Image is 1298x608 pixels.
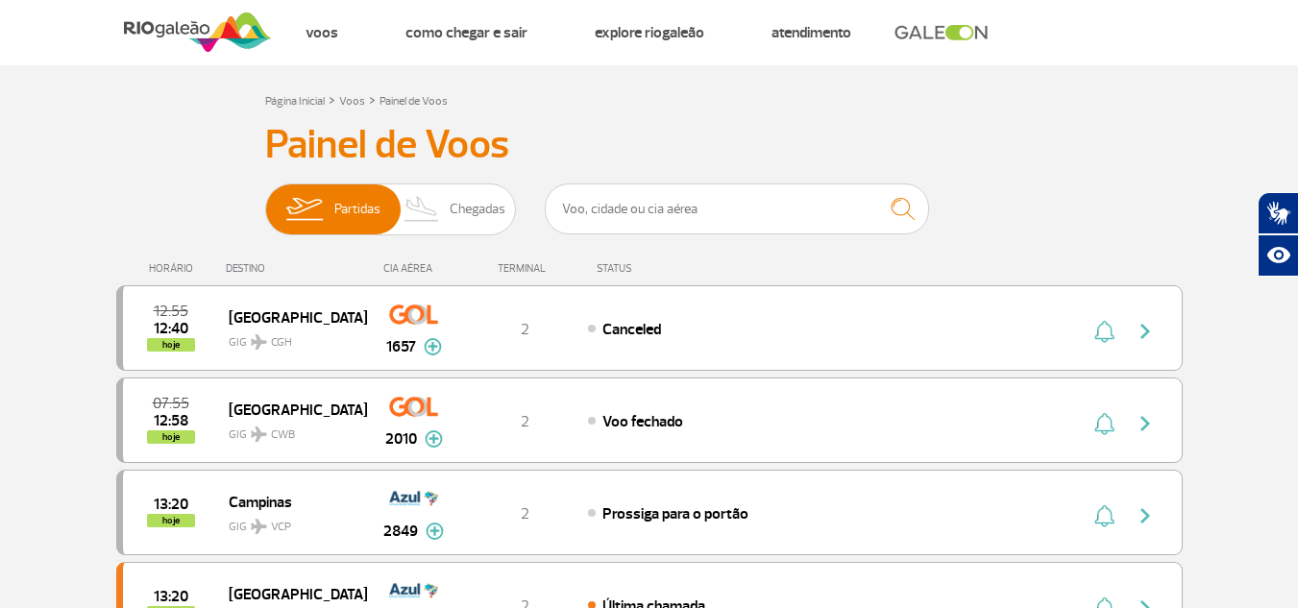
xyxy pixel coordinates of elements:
button: Abrir recursos assistivos. [1258,234,1298,277]
span: CGH [271,334,292,352]
img: sino-painel-voo.svg [1094,504,1114,527]
span: GIG [229,508,352,536]
a: Como chegar e sair [405,23,527,42]
a: Atendimento [771,23,851,42]
div: TERMINAL [462,262,587,275]
a: > [329,88,335,110]
span: [GEOGRAPHIC_DATA] [229,397,352,422]
div: CIA AÉREA [366,262,462,275]
span: Partidas [334,184,380,234]
h3: Painel de Voos [265,121,1034,169]
span: 2025-08-26 12:40:00 [154,322,188,335]
span: 2025-08-26 12:55:00 [154,304,188,318]
img: mais-info-painel-voo.svg [426,523,444,540]
span: 2 [521,504,529,523]
span: 2010 [385,427,417,450]
img: seta-direita-painel-voo.svg [1134,320,1157,343]
span: [GEOGRAPHIC_DATA] [229,581,352,606]
img: slider-desembarque [394,184,451,234]
img: slider-embarque [274,184,334,234]
img: destiny_airplane.svg [251,334,267,350]
span: 2 [521,320,529,339]
img: mais-info-painel-voo.svg [424,338,442,355]
span: 2025-08-26 13:20:00 [154,590,188,603]
span: hoje [147,430,195,444]
span: Prossiga para o portão [602,504,748,523]
span: 2 [521,412,529,431]
span: CWB [271,426,295,444]
a: Explore RIOgaleão [595,23,704,42]
span: GIG [229,416,352,444]
img: seta-direita-painel-voo.svg [1134,412,1157,435]
span: Campinas [229,489,352,514]
span: hoje [147,514,195,527]
a: Voos [339,94,365,109]
span: GIG [229,324,352,352]
img: seta-direita-painel-voo.svg [1134,504,1157,527]
span: 2025-08-26 13:20:00 [154,498,188,511]
div: HORÁRIO [122,262,227,275]
div: STATUS [587,262,744,275]
img: sino-painel-voo.svg [1094,320,1114,343]
img: destiny_airplane.svg [251,426,267,442]
div: DESTINO [226,262,366,275]
span: [GEOGRAPHIC_DATA] [229,304,352,329]
span: 1657 [386,335,416,358]
a: Voos [306,23,338,42]
span: VCP [271,519,291,536]
img: destiny_airplane.svg [251,519,267,534]
span: 2849 [383,520,418,543]
span: 2025-08-26 07:55:00 [153,397,189,410]
a: Painel de Voos [380,94,448,109]
a: Página Inicial [265,94,325,109]
span: hoje [147,338,195,352]
input: Voo, cidade ou cia aérea [545,183,929,234]
span: 2025-08-26 12:58:00 [154,414,188,427]
span: Canceled [602,320,661,339]
a: > [369,88,376,110]
div: Plugin de acessibilidade da Hand Talk. [1258,192,1298,277]
span: Chegadas [450,184,505,234]
img: mais-info-painel-voo.svg [425,430,443,448]
button: Abrir tradutor de língua de sinais. [1258,192,1298,234]
span: Voo fechado [602,412,683,431]
img: sino-painel-voo.svg [1094,412,1114,435]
